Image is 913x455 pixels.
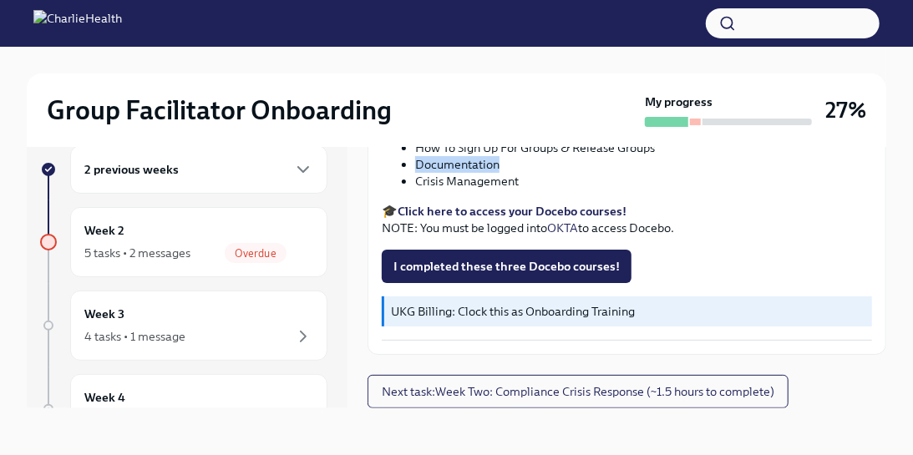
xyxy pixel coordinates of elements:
[33,10,122,37] img: CharlieHealth
[825,95,866,125] h3: 27%
[368,375,789,408] button: Next task:Week Two: Compliance Crisis Response (~1.5 hours to complete)
[84,305,124,323] h6: Week 3
[47,94,392,127] h2: Group Facilitator Onboarding
[547,220,578,235] a: OKTA
[415,139,872,156] li: How To Sign Up For Groups & Release Groups
[391,303,865,320] p: UKG Billing: Clock this as Onboarding Training
[84,245,190,261] div: 5 tasks • 2 messages
[645,94,713,110] strong: My progress
[415,173,872,190] li: Crisis Management
[225,247,287,260] span: Overdue
[40,291,327,361] a: Week 34 tasks • 1 message
[84,221,124,240] h6: Week 2
[40,207,327,277] a: Week 25 tasks • 2 messagesOverdue
[393,258,620,275] span: I completed these three Docebo courses!
[398,204,626,219] a: Click here to access your Docebo courses!
[70,145,327,194] div: 2 previous weeks
[84,388,125,407] h6: Week 4
[382,203,872,236] p: 🎓 NOTE: You must be logged into to access Docebo.
[40,374,327,444] a: Week 4
[382,383,774,400] span: Next task : Week Two: Compliance Crisis Response (~1.5 hours to complete)
[84,160,179,179] h6: 2 previous weeks
[382,250,631,283] button: I completed these three Docebo courses!
[415,156,872,173] li: Documentation
[84,328,185,345] div: 4 tasks • 1 message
